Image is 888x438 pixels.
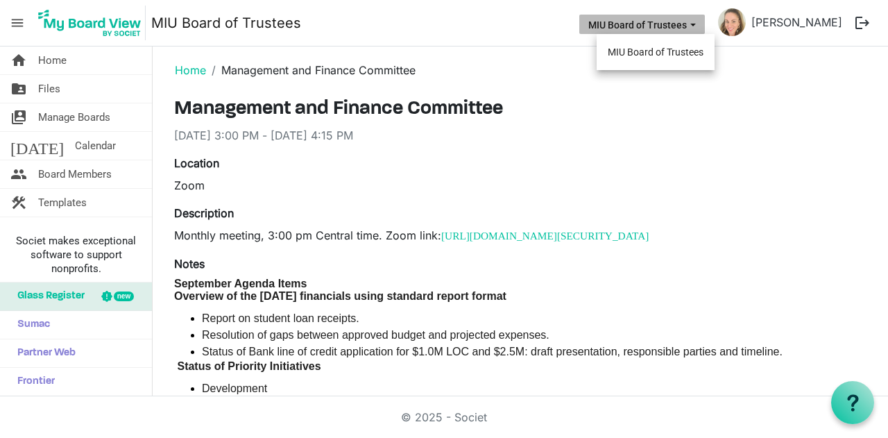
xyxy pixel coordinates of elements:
span: Glass Register [10,283,85,310]
h3: Management and Finance Committee [174,98,866,121]
span: Societ makes exceptional software to support nonprofits. [6,234,146,276]
span: Partner Web [10,339,76,367]
div: [DATE] 3:00 PM - [DATE] 4:15 PM [174,127,866,144]
a: MIU Board of Trustees [151,9,301,37]
span: people [10,160,27,188]
div: Zoom [174,177,866,194]
p: Monthly meeting, 3:00 pm Central time. Zoom link: [174,227,866,244]
span: Development [202,382,267,394]
span: home [10,47,27,74]
img: Y2IHeg6M6K6AWdlx1KetVK_Ay7hFgCZsUKfXsDQV6bwfEtvY7JvX8fnCoT1G0lSJJDTXBVDk-GCWhybeRJuv8Q_thumb.png [718,8,746,36]
span: switch_account [10,103,27,131]
span: [DATE] [10,132,64,160]
span: Templates [38,189,87,217]
span: Calendar [75,132,116,160]
button: logout [848,8,877,37]
div: new [114,292,134,301]
a: Home [175,63,206,77]
button: MIU Board of Trustees dropdownbutton [579,15,705,34]
span: Board Members [38,160,112,188]
span: menu [4,10,31,36]
img: My Board View Logo [34,6,146,40]
span: Status of Bank line of credit application for $1.0M LOC and $2.5M: draft presentation, responsibl... [202,346,783,357]
span: Overview of the [DATE] financials using standard report format [174,290,506,302]
span: Frontier [10,368,55,396]
li: MIU Board of Trustees [597,40,715,65]
span: Sumac [10,311,50,339]
a: [PERSON_NAME] [746,8,848,36]
span: Resolution of gaps between approved budget and projected expenses. [202,329,549,341]
span: folder_shared [10,75,27,103]
a: My Board View Logo [34,6,151,40]
span: September Agenda Items [174,278,307,289]
span: Files [38,75,60,103]
label: Description [174,205,234,221]
span: construction [10,189,27,217]
b: Status of Priority Initiatives [177,360,321,372]
span: Report on student loan receipts. [202,312,359,324]
li: Management and Finance Committee [206,62,416,78]
label: Notes [174,255,205,272]
label: Location [174,155,219,171]
a: [URL][DOMAIN_NAME][SECURITY_DATA] [441,230,649,242]
span: Home [38,47,67,74]
a: © 2025 - Societ [401,410,487,424]
span: Manage Boards [38,103,110,131]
